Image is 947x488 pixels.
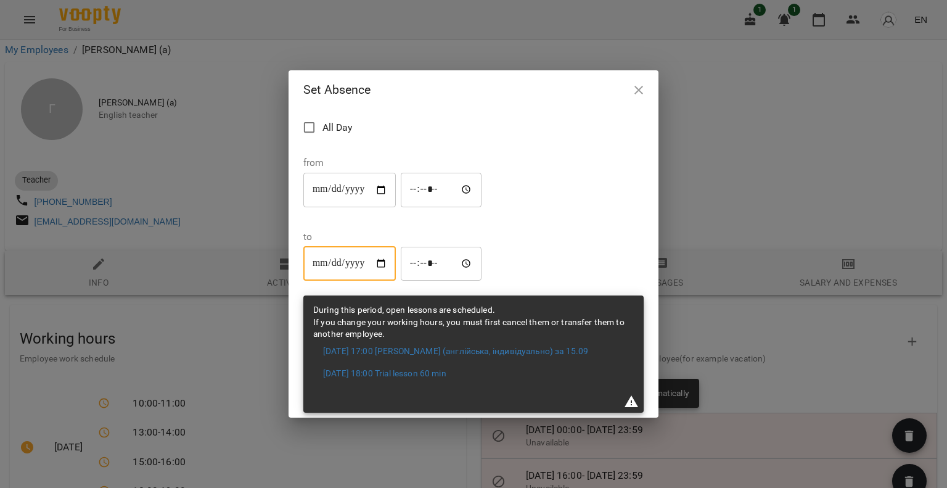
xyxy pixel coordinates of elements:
label: to [303,232,482,242]
a: [DATE] 17:00 [PERSON_NAME] (англійська, індивідуально) за 15.09 [323,345,588,358]
h2: Set Absence [303,80,644,99]
span: All Day [322,120,353,135]
label: from [303,158,482,168]
span: During this period, open lessons are scheduled. If you change your working hours, you must first ... [313,305,625,339]
a: [DATE] 18:00 Trial lesson 60 min [323,368,446,380]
